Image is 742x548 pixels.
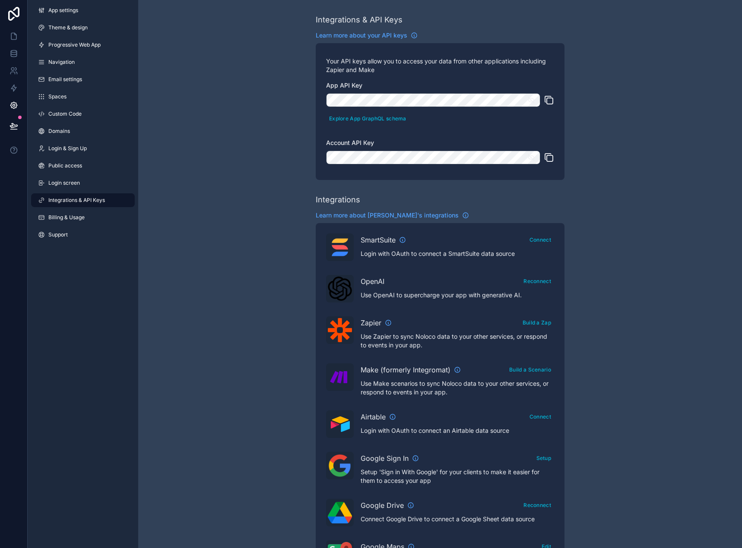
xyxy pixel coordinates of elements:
[361,318,381,328] span: Zapier
[328,416,352,432] img: Airtable
[48,93,67,100] span: Spaces
[31,159,135,173] a: Public access
[520,500,554,509] a: Reconnect
[361,332,554,350] p: Use Zapier to sync Noloco data to your other services, or respond to events in your app.
[361,500,404,510] span: Google Drive
[326,139,374,146] span: Account API Key
[361,515,554,523] p: Connect Google Drive to connect a Google Sheet data source
[48,197,105,204] span: Integrations & API Keys
[48,162,82,169] span: Public access
[526,412,554,420] a: Connect
[31,38,135,52] a: Progressive Web App
[361,365,450,375] span: Make (formerly Integromat)
[31,55,135,69] a: Navigation
[48,7,78,14] span: App settings
[31,228,135,242] a: Support
[328,277,352,301] img: OpenAI
[31,90,135,104] a: Spaces
[48,128,70,135] span: Domains
[31,107,135,121] a: Custom Code
[526,233,554,246] button: Connect
[361,379,554,397] p: Use Make scenarios to sync Noloco data to your other services, or respond to events in your app.
[506,363,554,376] button: Build a Scenario
[31,124,135,138] a: Domains
[48,24,88,31] span: Theme & design
[48,145,87,152] span: Login & Sign Up
[316,211,469,220] a: Learn more about [PERSON_NAME]'s integrations
[316,14,403,26] div: Integrations & API Keys
[316,31,418,40] a: Learn more about your API keys
[316,194,360,206] div: Integrations
[316,211,459,220] span: Learn more about [PERSON_NAME]'s integrations
[31,21,135,35] a: Theme & design
[328,318,352,342] img: Zapier
[31,142,135,155] a: Login & Sign Up
[326,57,554,74] p: Your API keys allow you to access your data from other applications including Zapier and Make
[526,235,554,243] a: Connect
[328,502,352,523] img: Google Drive
[533,452,555,464] button: Setup
[48,41,101,48] span: Progressive Web App
[361,276,384,287] span: OpenAI
[520,316,554,329] button: Build a Zap
[361,291,554,299] p: Use OpenAI to supercharge your app with generative AI.
[520,275,554,287] button: Reconnect
[361,468,554,485] p: Setup 'Sign in With Google' for your clients to make it easier for them to access your app
[31,211,135,224] a: Billing & Usage
[506,365,554,373] a: Build a Scenario
[533,453,555,462] a: Setup
[326,112,409,125] button: Explore App GraphQL schema
[326,113,409,122] a: Explore App GraphQL schema
[48,180,80,186] span: Login screen
[48,231,68,238] span: Support
[31,3,135,17] a: App settings
[361,235,396,245] span: SmartSuite
[361,249,554,258] p: Login with OAuth to connect a SmartSuite data source
[520,318,554,326] a: Build a Zap
[520,499,554,511] button: Reconnect
[361,426,554,435] p: Login with OAuth to connect an Airtable data source
[361,412,386,422] span: Airtable
[31,176,135,190] a: Login screen
[526,410,554,423] button: Connect
[328,454,352,478] img: Google Sign In
[48,214,85,221] span: Billing & Usage
[520,276,554,285] a: Reconnect
[328,235,352,259] img: SmartSuite
[31,193,135,207] a: Integrations & API Keys
[48,76,82,83] span: Email settings
[48,59,75,66] span: Navigation
[31,72,135,86] a: Email settings
[361,453,409,463] span: Google Sign In
[48,110,82,117] span: Custom Code
[316,31,407,40] span: Learn more about your API keys
[328,365,352,389] img: Make (formerly Integromat)
[326,82,362,89] span: App API Key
